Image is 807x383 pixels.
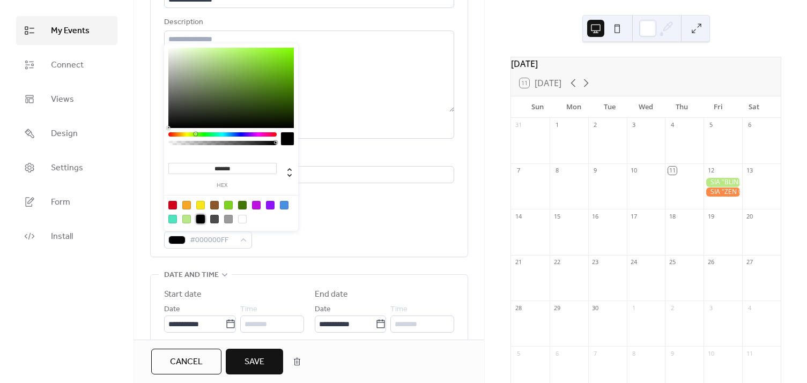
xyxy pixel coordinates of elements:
label: hex [168,183,277,189]
span: Time [240,303,257,316]
div: 2 [668,304,676,312]
a: Form [16,187,117,216]
div: #8B572A [210,201,219,209]
span: Form [51,196,70,209]
div: 23 [591,258,599,266]
span: Install [51,230,73,243]
div: 10 [707,349,715,357]
div: 26 [707,258,715,266]
a: Settings [16,153,117,182]
a: Install [16,222,117,251]
div: 22 [553,258,561,266]
div: 13 [745,167,753,175]
div: 11 [668,167,676,175]
div: Tue [592,96,628,118]
button: Save [226,349,283,374]
div: 20 [745,212,753,220]
a: My Events [16,16,117,45]
div: SIA "ZEN GREY" VV2 [704,187,742,197]
div: #BD10E0 [252,201,261,209]
span: #000000FF [190,234,235,247]
div: Mon [556,96,591,118]
span: Cancel [170,356,203,369]
div: Sun [520,96,556,118]
div: 17 [630,212,638,220]
div: 31 [514,121,522,129]
div: SIA "BLINKS" VV2 [704,178,742,187]
div: 18 [668,212,676,220]
div: 19 [707,212,715,220]
div: 27 [745,258,753,266]
div: 2 [591,121,599,129]
a: Views [16,85,117,114]
div: 28 [514,304,522,312]
div: 9 [668,349,676,357]
div: [DATE] [511,57,781,70]
div: #7ED321 [224,201,233,209]
div: 12 [707,167,715,175]
button: Cancel [151,349,221,374]
div: 4 [668,121,676,129]
span: Design [51,127,78,140]
span: Views [51,93,74,106]
div: 11 [745,349,753,357]
span: Date [315,303,331,316]
div: 1 [553,121,561,129]
div: #000000 [196,215,205,223]
div: 16 [591,212,599,220]
div: End date [315,288,349,301]
div: 15 [553,212,561,220]
div: #F8E71C [196,201,205,209]
div: Wed [628,96,664,118]
div: #F5A623 [182,201,191,209]
div: 5 [514,349,522,357]
div: Thu [664,96,700,118]
span: Save [245,356,264,369]
div: 3 [707,304,715,312]
div: 6 [553,349,561,357]
div: 7 [514,167,522,175]
div: 10 [630,167,638,175]
div: #9013FE [266,201,275,209]
div: Description [164,16,452,29]
a: Design [16,119,117,148]
div: 25 [668,258,676,266]
div: #4A4A4A [210,215,219,223]
div: Fri [700,96,736,118]
div: Location [164,152,452,164]
span: Settings [51,162,83,175]
div: 14 [514,212,522,220]
div: #B8E986 [182,215,191,223]
div: 8 [630,349,638,357]
div: #417505 [238,201,247,209]
div: 4 [745,304,753,312]
span: My Events [51,25,90,37]
div: #50E3C2 [168,215,177,223]
div: 29 [553,304,561,312]
div: #D0021B [168,201,177,209]
span: Connect [51,59,84,72]
div: 6 [745,121,753,129]
div: 9 [591,167,599,175]
div: 1 [630,304,638,312]
a: Connect [16,50,117,79]
div: 24 [630,258,638,266]
div: Start date [164,288,202,301]
span: Date and time [164,269,219,282]
div: Sat [736,96,772,118]
div: 8 [553,167,561,175]
span: Time [390,303,408,316]
span: Date [164,303,180,316]
div: 5 [707,121,715,129]
div: 21 [514,258,522,266]
div: #4A90E2 [280,201,288,209]
div: #FFFFFF [238,215,247,223]
div: 30 [591,304,599,312]
div: 7 [591,349,599,357]
div: #9B9B9B [224,215,233,223]
div: 3 [630,121,638,129]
